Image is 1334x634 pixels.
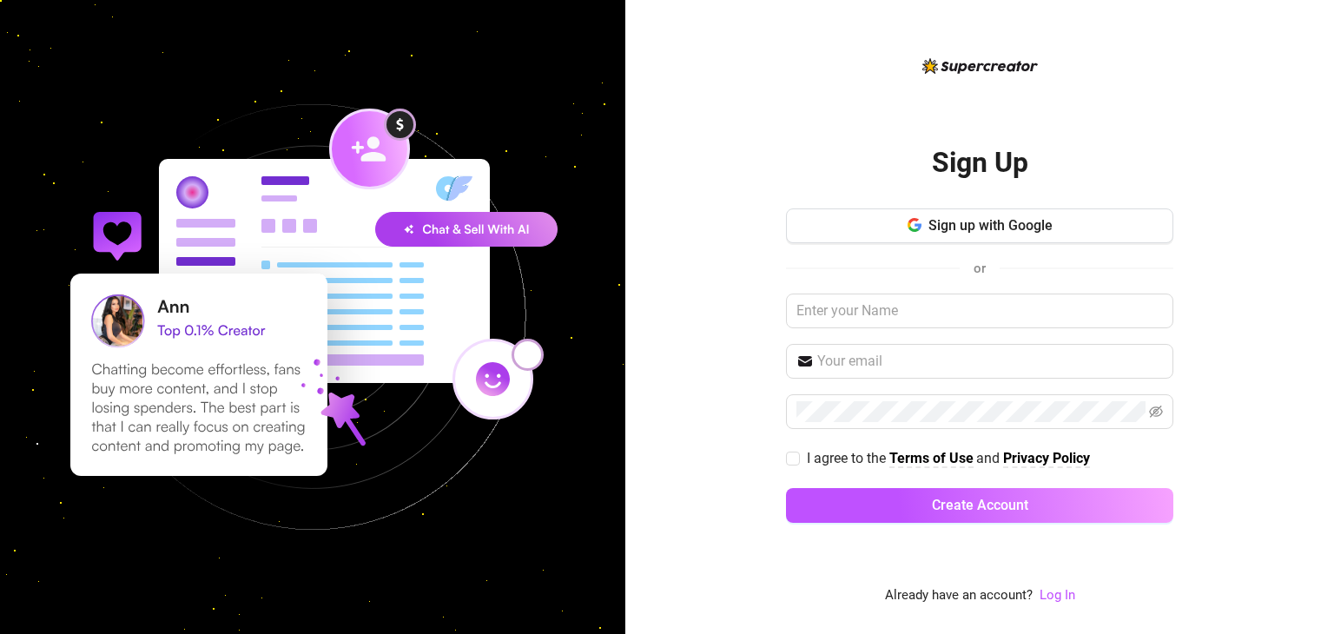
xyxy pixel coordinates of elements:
[889,450,974,468] a: Terms of Use
[885,585,1033,606] span: Already have an account?
[974,261,986,276] span: or
[1149,405,1163,419] span: eye-invisible
[928,217,1053,234] span: Sign up with Google
[786,294,1173,328] input: Enter your Name
[889,450,974,466] strong: Terms of Use
[807,450,889,466] span: I agree to the
[922,58,1038,74] img: logo-BBDzfeDw.svg
[12,17,613,617] img: signup-background-D0MIrEPF.svg
[1040,585,1075,606] a: Log In
[786,208,1173,243] button: Sign up with Google
[786,488,1173,523] button: Create Account
[976,450,1003,466] span: and
[1040,587,1075,603] a: Log In
[932,145,1028,181] h2: Sign Up
[932,497,1028,513] span: Create Account
[1003,450,1090,468] a: Privacy Policy
[1003,450,1090,466] strong: Privacy Policy
[817,351,1163,372] input: Your email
